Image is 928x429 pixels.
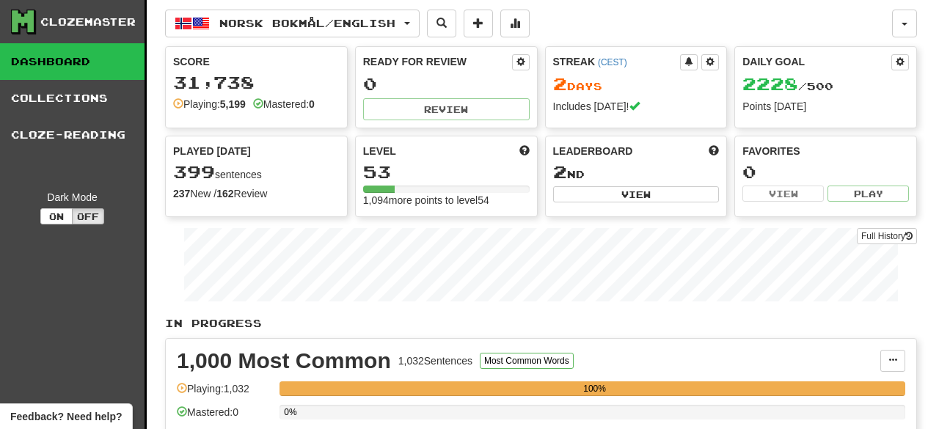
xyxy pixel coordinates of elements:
[220,98,246,110] strong: 5,199
[309,98,315,110] strong: 0
[742,73,798,94] span: 2228
[173,186,340,201] div: New / Review
[427,10,456,37] button: Search sentences
[480,353,574,369] button: Most Common Words
[173,144,251,158] span: Played [DATE]
[173,54,340,69] div: Score
[216,188,233,199] strong: 162
[742,144,909,158] div: Favorites
[500,10,530,37] button: More stats
[553,161,567,182] span: 2
[709,144,719,158] span: This week in points, UTC
[11,190,134,205] div: Dark Mode
[177,381,272,406] div: Playing: 1,032
[553,75,720,94] div: Day s
[553,163,720,182] div: nd
[363,54,512,69] div: Ready for Review
[598,57,627,67] a: (CEST)
[10,409,122,424] span: Open feedback widget
[173,161,215,182] span: 399
[253,97,315,111] div: Mastered:
[553,186,720,202] button: View
[173,97,246,111] div: Playing:
[363,98,530,120] button: Review
[363,75,530,93] div: 0
[173,163,340,182] div: sentences
[857,228,917,244] a: Full History
[519,144,530,158] span: Score more points to level up
[398,353,472,368] div: 1,032 Sentences
[742,163,909,181] div: 0
[827,186,909,202] button: Play
[742,54,891,70] div: Daily Goal
[363,163,530,181] div: 53
[742,99,909,114] div: Points [DATE]
[72,208,104,224] button: Off
[284,381,905,396] div: 100%
[464,10,493,37] button: Add sentence to collection
[553,73,567,94] span: 2
[40,15,136,29] div: Clozemaster
[742,80,833,92] span: / 500
[363,193,530,208] div: 1,094 more points to level 54
[219,17,395,29] span: Norsk bokmål / English
[177,405,272,429] div: Mastered: 0
[553,54,681,69] div: Streak
[173,73,340,92] div: 31,738
[165,316,917,331] p: In Progress
[165,10,420,37] button: Norsk bokmål/English
[742,186,824,202] button: View
[177,350,391,372] div: 1,000 Most Common
[553,99,720,114] div: Includes [DATE]!
[173,188,190,199] strong: 237
[40,208,73,224] button: On
[363,144,396,158] span: Level
[553,144,633,158] span: Leaderboard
